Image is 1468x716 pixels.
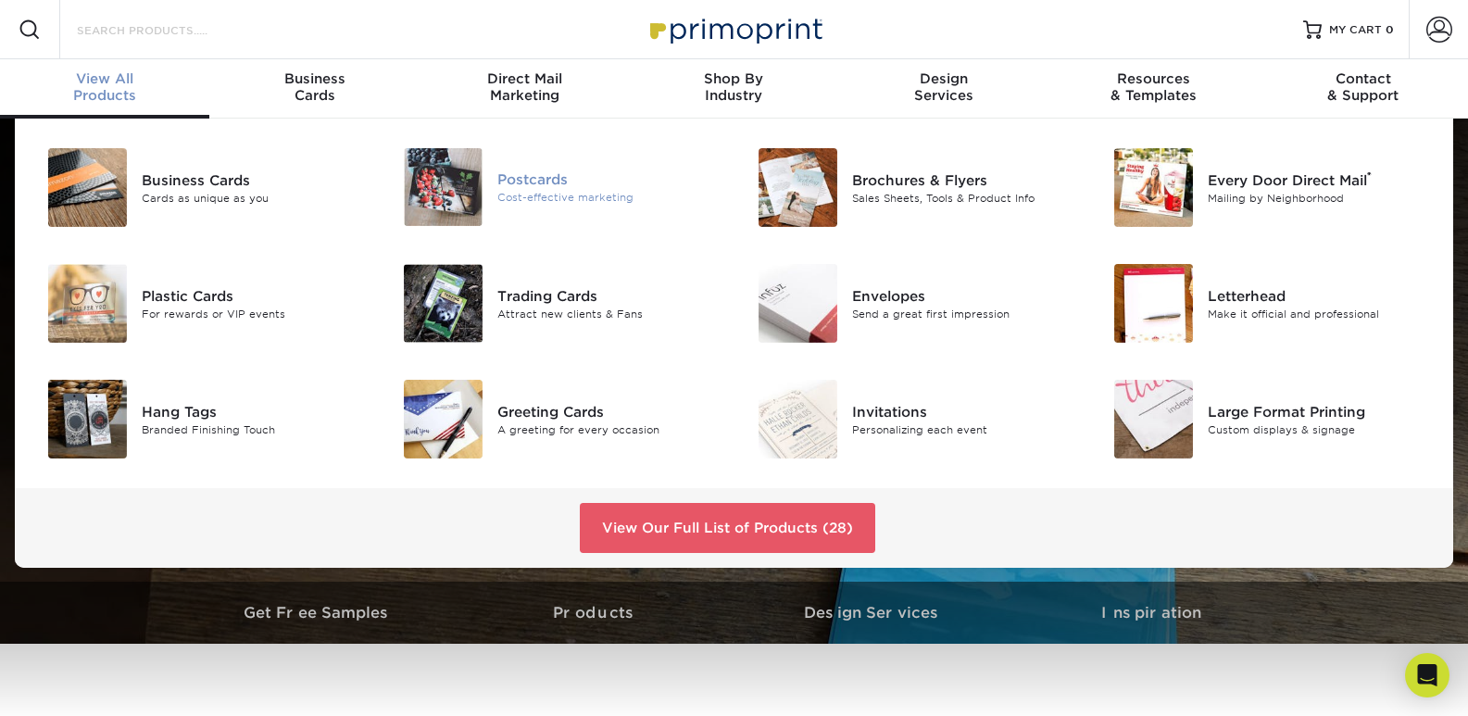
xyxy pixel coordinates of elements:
img: Invitations [759,380,837,458]
div: Open Intercom Messenger [1405,653,1449,697]
a: Letterhead Letterhead Make it official and professional [1103,257,1431,350]
div: Attract new clients & Fans [497,306,721,321]
a: Direct MailMarketing [420,59,629,119]
a: Envelopes Envelopes Send a great first impression [748,257,1076,350]
div: Hang Tags [142,401,365,421]
a: Contact& Support [1259,59,1468,119]
div: Letterhead [1208,285,1431,306]
div: Cards [209,70,419,104]
img: Envelopes [759,264,837,343]
img: Business Cards [48,148,127,227]
div: Plastic Cards [142,285,365,306]
div: Marketing [420,70,629,104]
a: Every Door Direct Mail Every Door Direct Mail® Mailing by Neighborhood [1103,141,1431,234]
img: Primoprint [642,9,827,49]
div: Business Cards [142,170,365,190]
div: Industry [629,70,838,104]
span: Resources [1048,70,1258,87]
div: Large Format Printing [1208,401,1431,421]
img: Trading Cards [404,264,483,343]
div: Send a great first impression [852,306,1075,321]
span: Shop By [629,70,838,87]
div: Personalizing each event [852,421,1075,437]
img: Large Format Printing [1114,380,1193,458]
div: & Support [1259,70,1468,104]
a: Plastic Cards Plastic Cards For rewards or VIP events [37,257,365,350]
div: & Templates [1048,70,1258,104]
span: MY CART [1329,22,1382,38]
div: For rewards or VIP events [142,306,365,321]
a: View Our Full List of Products (28) [580,503,875,553]
a: Large Format Printing Large Format Printing Custom displays & signage [1103,372,1431,466]
img: Letterhead [1114,264,1193,343]
div: Every Door Direct Mail [1208,170,1431,190]
a: Business Cards Business Cards Cards as unique as you [37,141,365,234]
div: Sales Sheets, Tools & Product Info [852,190,1075,206]
a: Invitations Invitations Personalizing each event [748,372,1076,466]
input: SEARCH PRODUCTS..... [75,19,256,41]
img: Brochures & Flyers [759,148,837,227]
div: Make it official and professional [1208,306,1431,321]
div: Services [839,70,1048,104]
span: Contact [1259,70,1468,87]
div: Postcards [497,170,721,190]
span: Business [209,70,419,87]
a: Shop ByIndustry [629,59,838,119]
a: Postcards Postcards Cost-effective marketing [393,141,721,233]
span: 0 [1386,23,1394,36]
div: Branded Finishing Touch [142,421,365,437]
img: Plastic Cards [48,264,127,343]
div: Brochures & Flyers [852,170,1075,190]
div: Cost-effective marketing [497,190,721,206]
a: BusinessCards [209,59,419,119]
span: Direct Mail [420,70,629,87]
div: Invitations [852,401,1075,421]
div: Cards as unique as you [142,190,365,206]
sup: ® [1367,170,1372,182]
img: Greeting Cards [404,380,483,458]
a: Brochures & Flyers Brochures & Flyers Sales Sheets, Tools & Product Info [748,141,1076,234]
span: Design [839,70,1048,87]
div: Envelopes [852,285,1075,306]
div: Mailing by Neighborhood [1208,190,1431,206]
div: Custom displays & signage [1208,421,1431,437]
a: Resources& Templates [1048,59,1258,119]
div: Greeting Cards [497,401,721,421]
img: Hang Tags [48,380,127,458]
a: Trading Cards Trading Cards Attract new clients & Fans [393,257,721,350]
img: Postcards [404,148,483,226]
a: Greeting Cards Greeting Cards A greeting for every occasion [393,372,721,466]
a: DesignServices [839,59,1048,119]
a: Hang Tags Hang Tags Branded Finishing Touch [37,372,365,466]
div: A greeting for every occasion [497,421,721,437]
div: Trading Cards [497,285,721,306]
img: Every Door Direct Mail [1114,148,1193,227]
